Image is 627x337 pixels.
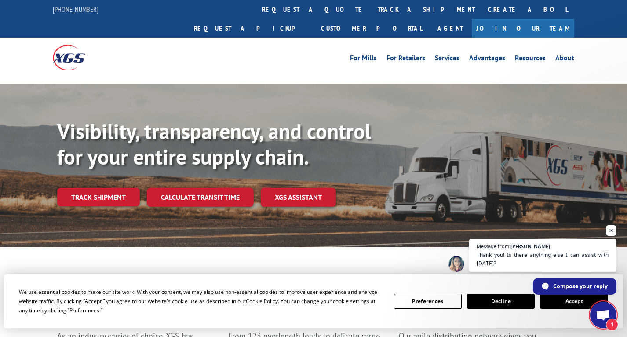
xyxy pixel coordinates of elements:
[467,294,535,309] button: Decline
[53,5,98,14] a: [PHONE_NUMBER]
[553,278,608,294] span: Compose your reply
[314,19,429,38] a: Customer Portal
[540,294,608,309] button: Accept
[386,55,425,64] a: For Retailers
[394,294,462,309] button: Preferences
[510,244,550,249] span: [PERSON_NAME]
[4,274,623,328] div: Cookie Consent Prompt
[429,19,472,38] a: Agent
[477,251,609,267] span: Thank you! Is there anything else I can assist with [DATE]?
[69,307,99,314] span: Preferences
[469,55,505,64] a: Advantages
[57,117,371,170] b: Visibility, transparency, and control for your entire supply chain.
[555,55,574,64] a: About
[590,302,616,328] a: Open chat
[350,55,377,64] a: For Mills
[147,188,254,207] a: Calculate transit time
[19,287,383,315] div: We use essential cookies to make our site work. With your consent, we may also use non-essential ...
[477,244,509,249] span: Message from
[606,319,618,331] span: 1
[472,19,574,38] a: Join Our Team
[57,188,140,206] a: Track shipment
[435,55,459,64] a: Services
[261,188,336,207] a: XGS ASSISTANT
[515,55,546,64] a: Resources
[187,19,314,38] a: Request a pickup
[246,297,278,305] span: Cookie Policy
